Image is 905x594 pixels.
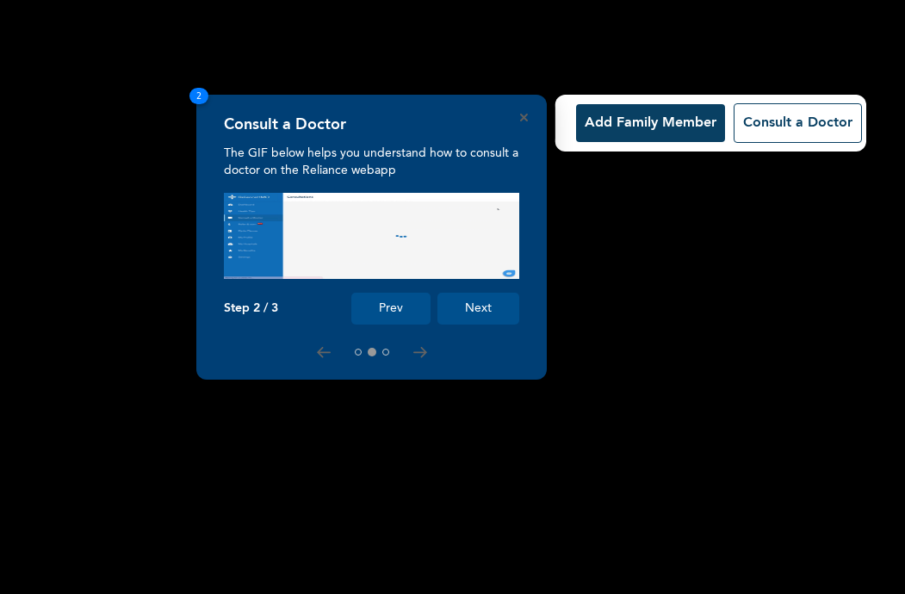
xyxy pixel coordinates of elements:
p: The GIF below helps you understand how to consult a doctor on the Reliance webapp [224,145,519,179]
span: 2 [189,88,208,104]
button: Next [437,293,519,325]
button: Consult a Doctor [734,103,862,143]
button: Prev [351,293,431,325]
h4: Consult a Doctor [224,115,346,134]
img: consult_tour.f0374f2500000a21e88d.gif [224,193,519,279]
button: Add Family Member [576,104,725,142]
button: Close [520,114,528,121]
p: Step 2 / 3 [224,301,278,316]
